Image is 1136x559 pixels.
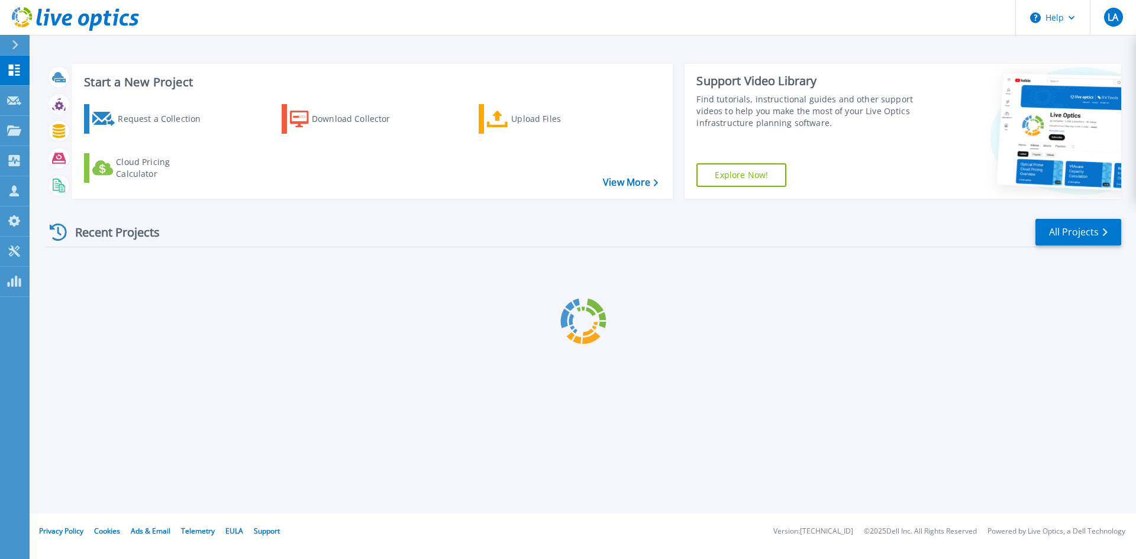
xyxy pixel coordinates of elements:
a: Cookies [94,526,120,536]
li: © 2025 Dell Inc. All Rights Reserved [864,528,977,535]
span: LA [1108,12,1118,22]
li: Version: [TECHNICAL_ID] [773,528,853,535]
a: Cloud Pricing Calculator [84,153,216,183]
a: Ads & Email [131,526,170,536]
div: Request a Collection [118,107,212,131]
a: Privacy Policy [39,526,83,536]
a: Support [254,526,280,536]
h3: Start a New Project [84,76,658,89]
a: Upload Files [479,104,611,134]
div: Find tutorials, instructional guides and other support videos to help you make the most of your L... [696,93,919,129]
li: Powered by Live Optics, a Dell Technology [987,528,1125,535]
a: All Projects [1035,219,1121,245]
div: Cloud Pricing Calculator [116,156,211,180]
a: Download Collector [282,104,414,134]
a: Request a Collection [84,104,216,134]
a: Explore Now! [696,163,786,187]
div: Upload Files [511,107,606,131]
a: Telemetry [181,526,215,536]
div: Support Video Library [696,73,919,89]
div: Download Collector [312,107,406,131]
div: Recent Projects [46,218,176,247]
a: View More [603,177,658,188]
a: EULA [225,526,243,536]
